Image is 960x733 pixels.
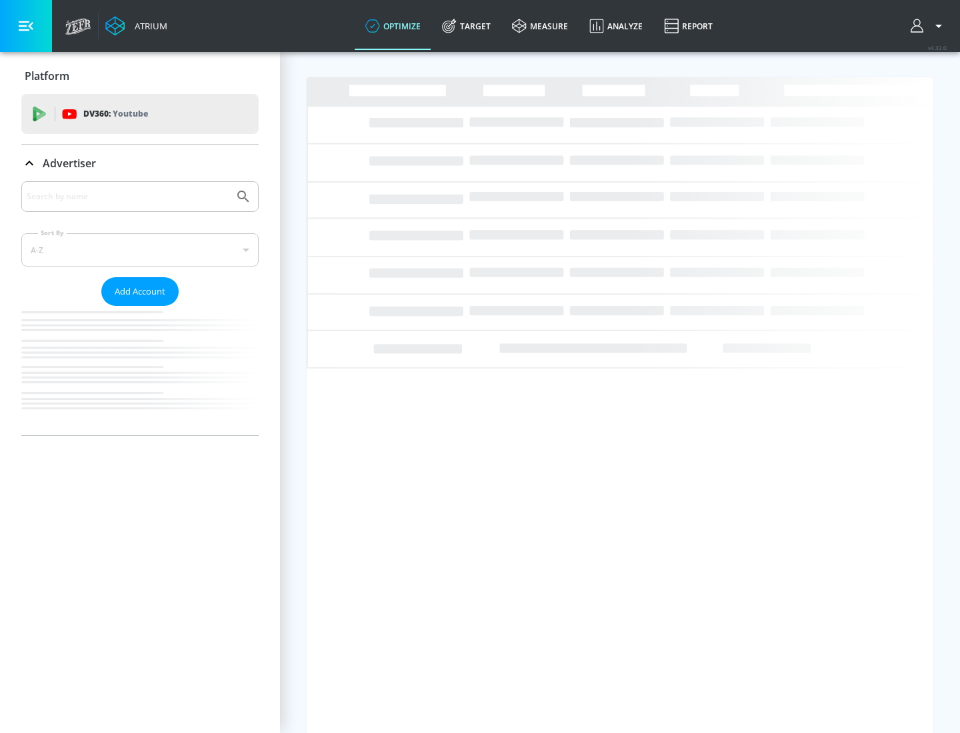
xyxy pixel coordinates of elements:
[105,16,167,36] a: Atrium
[501,2,579,50] a: measure
[21,145,259,182] div: Advertiser
[355,2,431,50] a: optimize
[83,107,148,121] p: DV360:
[579,2,653,50] a: Analyze
[101,277,179,306] button: Add Account
[27,188,229,205] input: Search by name
[928,44,947,51] span: v 4.32.0
[113,107,148,121] p: Youtube
[653,2,723,50] a: Report
[25,69,69,83] p: Platform
[21,306,259,435] nav: list of Advertiser
[21,57,259,95] div: Platform
[21,94,259,134] div: DV360: Youtube
[115,284,165,299] span: Add Account
[129,20,167,32] div: Atrium
[38,229,67,237] label: Sort By
[21,233,259,267] div: A-Z
[43,156,96,171] p: Advertiser
[21,181,259,435] div: Advertiser
[431,2,501,50] a: Target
